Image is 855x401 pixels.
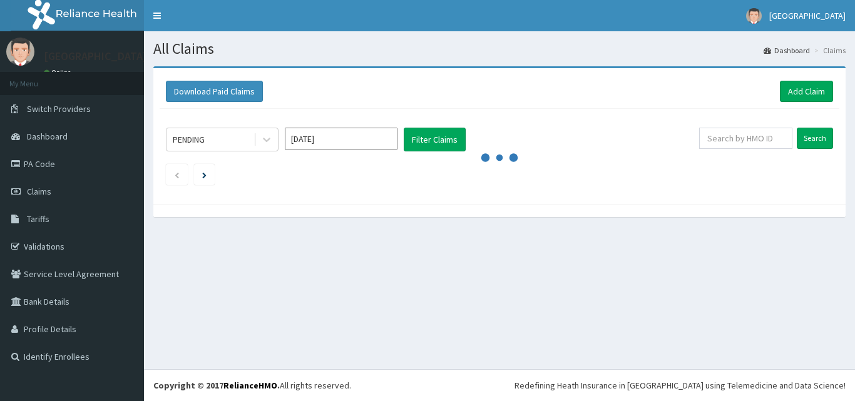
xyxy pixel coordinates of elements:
span: Switch Providers [27,103,91,114]
input: Search [797,128,833,149]
svg: audio-loading [481,139,518,176]
div: Redefining Heath Insurance in [GEOGRAPHIC_DATA] using Telemedicine and Data Science! [515,379,846,392]
input: Select Month and Year [285,128,397,150]
img: User Image [6,38,34,66]
a: Online [44,68,74,77]
span: Claims [27,186,51,197]
input: Search by HMO ID [699,128,792,149]
h1: All Claims [153,41,846,57]
strong: Copyright © 2017 . [153,380,280,391]
span: Tariffs [27,213,49,225]
div: PENDING [173,133,205,146]
a: Add Claim [780,81,833,102]
a: Dashboard [764,45,810,56]
span: Dashboard [27,131,68,142]
span: [GEOGRAPHIC_DATA] [769,10,846,21]
button: Download Paid Claims [166,81,263,102]
a: Next page [202,169,207,180]
a: RelianceHMO [223,380,277,391]
li: Claims [811,45,846,56]
footer: All rights reserved. [144,369,855,401]
img: User Image [746,8,762,24]
a: Previous page [174,169,180,180]
p: [GEOGRAPHIC_DATA] [44,51,147,62]
button: Filter Claims [404,128,466,151]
